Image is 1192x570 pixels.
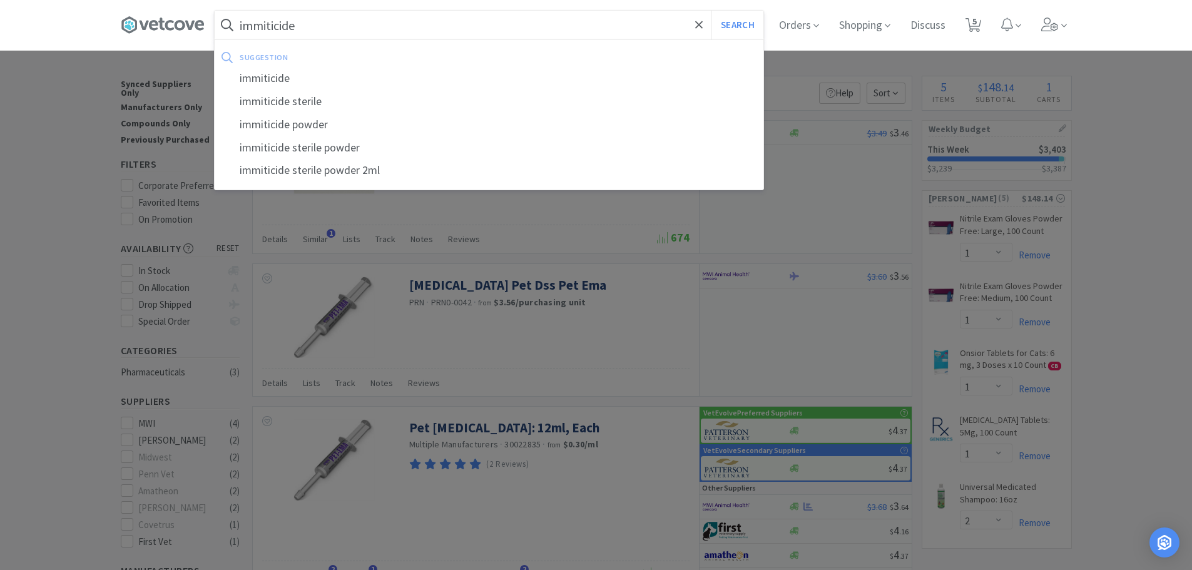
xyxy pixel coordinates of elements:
[215,67,763,90] div: immiticide
[1149,527,1179,557] div: Open Intercom Messenger
[960,21,986,33] a: 5
[240,48,522,67] div: suggestion
[711,11,763,39] button: Search
[905,20,950,31] a: Discuss
[215,113,763,136] div: immiticide powder
[215,11,763,39] input: Search by item, sku, manufacturer, ingredient, size...
[215,136,763,160] div: immiticide sterile powder
[215,90,763,113] div: immiticide sterile
[215,159,763,182] div: immiticide sterile powder 2ml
